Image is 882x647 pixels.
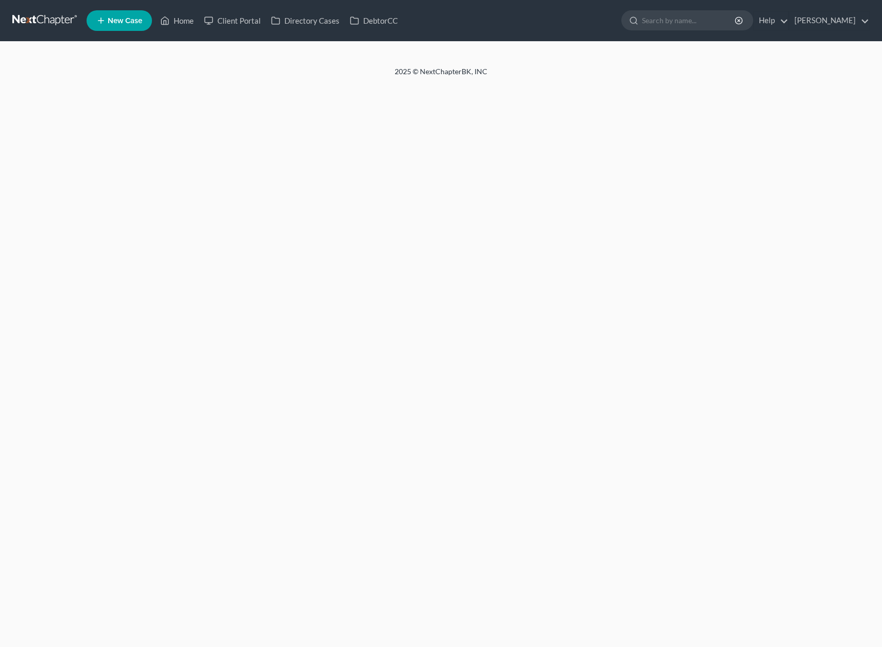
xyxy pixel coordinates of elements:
div: 2025 © NextChapterBK, INC [147,66,735,85]
span: New Case [108,17,142,25]
a: Home [155,11,199,30]
input: Search by name... [642,11,736,30]
a: Client Portal [199,11,266,30]
a: DebtorCC [345,11,403,30]
a: Help [754,11,788,30]
a: Directory Cases [266,11,345,30]
a: [PERSON_NAME] [789,11,869,30]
